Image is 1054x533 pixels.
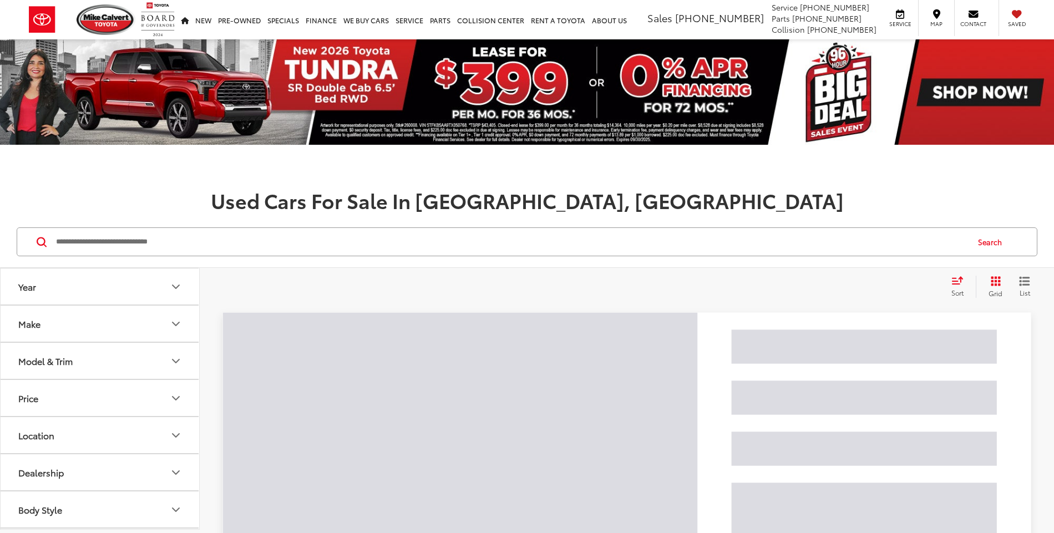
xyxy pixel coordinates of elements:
span: Saved [1005,20,1029,28]
div: Price [169,392,183,405]
span: [PHONE_NUMBER] [807,24,876,35]
button: DealershipDealership [1,454,200,490]
div: Body Style [18,504,62,515]
button: Select sort value [946,276,976,298]
span: Service [772,2,798,13]
span: Parts [772,13,790,24]
div: Year [18,281,36,292]
span: [PHONE_NUMBER] [675,11,764,25]
button: List View [1011,276,1038,298]
button: Body StyleBody Style [1,491,200,527]
div: Make [169,317,183,331]
span: Service [888,20,913,28]
span: Collision [772,24,805,35]
div: Location [18,430,54,440]
span: Sort [951,288,964,297]
span: [PHONE_NUMBER] [800,2,869,13]
button: LocationLocation [1,417,200,453]
span: [PHONE_NUMBER] [792,13,862,24]
span: Grid [989,288,1002,298]
div: Dealership [169,466,183,479]
button: Model & TrimModel & Trim [1,343,200,379]
div: Model & Trim [169,354,183,368]
div: Year [169,280,183,293]
div: Price [18,393,38,403]
button: MakeMake [1,306,200,342]
button: Grid View [976,276,1011,298]
div: Body Style [169,503,183,516]
input: Search by Make, Model, or Keyword [55,229,967,255]
div: Location [169,429,183,442]
button: YearYear [1,268,200,304]
span: Sales [647,11,672,25]
button: PricePrice [1,380,200,416]
span: Contact [960,20,986,28]
button: Search [967,228,1018,256]
span: Map [924,20,949,28]
img: Mike Calvert Toyota [77,4,135,35]
div: Make [18,318,40,329]
div: Dealership [18,467,64,478]
div: Model & Trim [18,356,73,366]
span: List [1019,288,1030,297]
